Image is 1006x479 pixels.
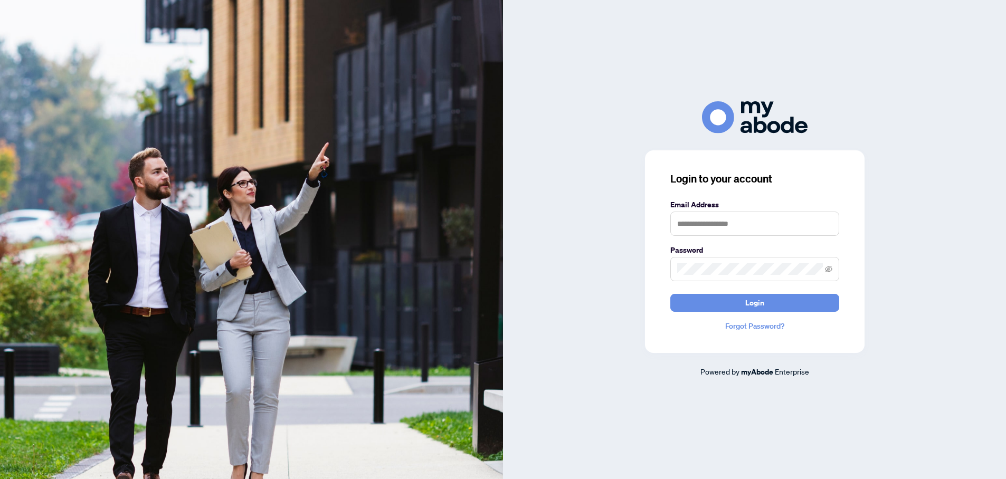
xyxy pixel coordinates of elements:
[670,244,839,256] label: Password
[700,367,739,376] span: Powered by
[670,199,839,210] label: Email Address
[670,171,839,186] h3: Login to your account
[825,265,832,273] span: eye-invisible
[775,367,809,376] span: Enterprise
[670,320,839,332] a: Forgot Password?
[741,366,773,378] a: myAbode
[702,101,808,133] img: ma-logo
[670,294,839,312] button: Login
[745,294,764,311] span: Login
